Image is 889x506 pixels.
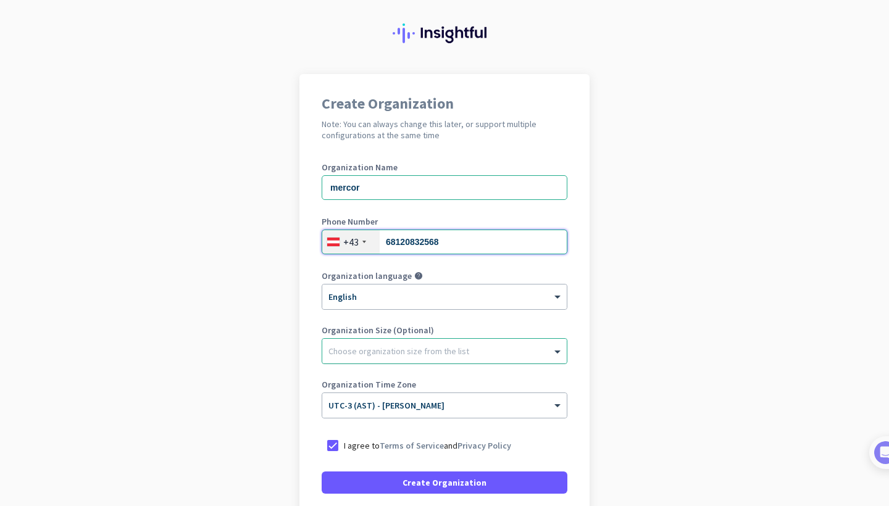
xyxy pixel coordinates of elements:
i: help [414,272,423,280]
label: Organization Time Zone [322,380,567,389]
a: Privacy Policy [457,440,511,451]
button: Create Organization [322,471,567,494]
label: Organization Size (Optional) [322,326,567,334]
input: What is the name of your organization? [322,175,567,200]
span: Create Organization [403,476,486,489]
p: I agree to and [344,439,511,452]
label: Organization Name [322,163,567,172]
a: Terms of Service [380,440,444,451]
label: Organization language [322,272,412,280]
label: Phone Number [322,217,567,226]
input: 1 234567890 [322,230,567,254]
h2: Note: You can always change this later, or support multiple configurations at the same time [322,118,567,141]
div: +43 [343,236,359,248]
img: Insightful [393,23,496,43]
h1: Create Organization [322,96,567,111]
